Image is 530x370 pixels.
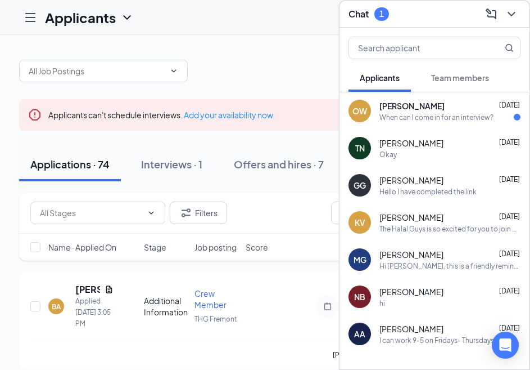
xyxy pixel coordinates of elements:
div: 1 [379,9,384,19]
span: Job posting [194,242,237,253]
input: Search in applications [331,202,500,224]
span: [DATE] [499,324,520,332]
h5: [PERSON_NAME] [75,283,100,296]
span: [PERSON_NAME] [379,100,445,112]
svg: ChevronDown [505,7,518,21]
span: [PERSON_NAME] [379,137,443,149]
input: Search applicant [349,37,482,59]
span: [DATE] [499,175,520,184]
svg: Error [28,108,42,122]
div: NB [354,291,365,302]
div: Open Intercom Messenger [492,332,519,359]
svg: Filter [179,206,193,220]
div: AA [354,328,365,340]
svg: ChevronDown [147,208,156,217]
div: Additional Information [144,295,188,318]
div: Offers and hires · 7 [234,157,324,171]
span: Score [246,242,268,253]
span: Crew Member [194,288,227,310]
svg: ChevronDown [120,11,134,24]
div: hi [379,298,385,308]
span: Applicants [360,73,400,83]
div: Okay [379,150,397,159]
h1: Applicants [45,8,116,27]
span: Applicants can't schedule interviews. [48,110,273,120]
div: I can work 9-5 on Fridays- Thursdays, but I the latest I can work on Mondays-Thursdays is till 3pm [379,336,520,345]
div: Interviews · 1 [141,157,202,171]
div: Applied [DATE] 3:05 PM [75,296,114,329]
div: Applications · 74 [30,157,110,171]
p: [PERSON_NAME] has applied more than . [333,350,500,360]
button: Filter Filters [170,202,227,224]
div: The Halal Guys is so excited for you to join our team! Do you know anyone else who might be inter... [379,224,520,234]
div: KV [355,217,365,228]
span: [PERSON_NAME] [379,323,443,335]
div: When can I come in for an interview? [379,113,493,122]
div: TN [355,142,365,154]
h3: Chat [348,8,369,20]
a: Add your availability now [184,110,273,120]
span: [DATE] [499,138,520,146]
span: [DATE] [499,101,520,109]
span: THG Fremont [194,315,237,323]
span: [DATE] [499,287,520,295]
button: ChevronDown [502,5,520,23]
div: Hi [PERSON_NAME], this is a friendly reminder. Your meeting with The Halal Guys for Crew Member a... [379,261,520,271]
div: GG [354,180,366,191]
span: [PERSON_NAME] [379,286,443,297]
div: OW [352,105,367,117]
span: [DATE] [499,212,520,221]
input: All Job Postings [29,65,165,77]
svg: Note [321,302,334,311]
div: Hello I have completed the link [379,187,477,197]
span: [DATE] [499,249,520,258]
svg: Hamburger [24,11,37,24]
input: All Stages [40,207,142,219]
svg: MagnifyingGlass [505,43,514,52]
svg: ComposeMessage [484,7,498,21]
span: Name · Applied On [48,242,116,253]
svg: Document [105,285,114,294]
span: [PERSON_NAME] [379,175,443,186]
span: Team members [431,73,489,83]
span: Stage [144,242,166,253]
svg: ChevronDown [169,66,178,75]
span: [PERSON_NAME] [379,212,443,223]
span: [PERSON_NAME] [379,249,443,260]
div: BA [52,302,61,311]
div: MG [354,254,366,265]
button: ComposeMessage [482,5,500,23]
